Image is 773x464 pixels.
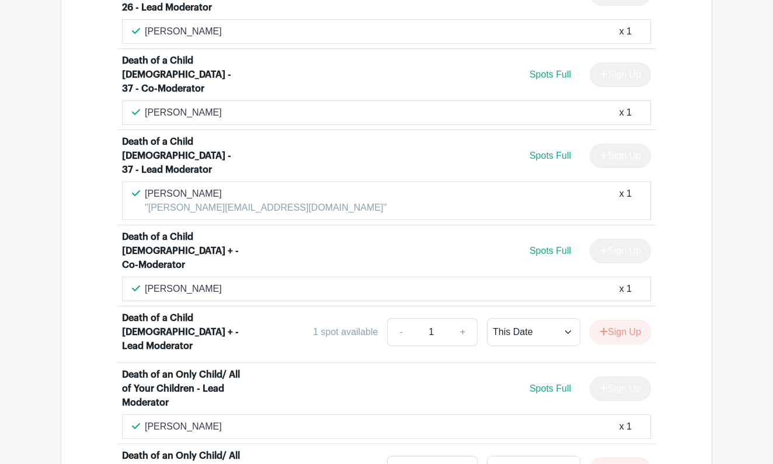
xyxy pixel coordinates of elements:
div: Death of a Child [DEMOGRAPHIC_DATA] - 37 - Co-Moderator [122,54,241,96]
span: Spots Full [530,69,571,79]
div: x 1 [619,420,632,434]
p: [PERSON_NAME] [145,282,222,296]
span: Spots Full [530,383,571,393]
a: - [387,318,414,346]
span: Spots Full [530,246,571,256]
p: [PERSON_NAME] [145,25,222,39]
button: Sign Up [590,320,651,344]
div: 1 spot available [313,325,378,339]
div: x 1 [619,25,632,39]
div: x 1 [619,187,632,215]
p: "[PERSON_NAME][EMAIL_ADDRESS][DOMAIN_NAME]" [145,201,387,215]
div: x 1 [619,282,632,296]
div: Death of a Child [DEMOGRAPHIC_DATA] + - Lead Moderator [122,311,241,353]
a: + [448,318,478,346]
div: Death of a Child [DEMOGRAPHIC_DATA] + - Co-Moderator [122,230,241,272]
p: [PERSON_NAME] [145,420,222,434]
p: [PERSON_NAME] [145,187,387,201]
p: [PERSON_NAME] [145,106,222,120]
span: Spots Full [530,151,571,161]
div: Death of a Child [DEMOGRAPHIC_DATA] - 37 - Lead Moderator [122,135,241,177]
div: x 1 [619,106,632,120]
div: Death of an Only Child/ All of Your Children - Lead Moderator [122,368,241,410]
